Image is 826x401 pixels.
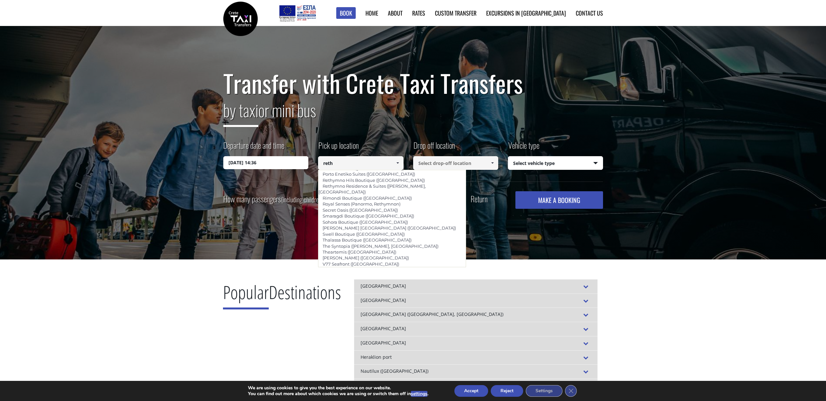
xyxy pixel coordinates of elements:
a: Swell Boutique ([GEOGRAPHIC_DATA]) [318,230,409,239]
div: [GEOGRAPHIC_DATA] [354,322,598,336]
label: Departure date and time [223,140,284,156]
a: [PERSON_NAME] [GEOGRAPHIC_DATA] ([GEOGRAPHIC_DATA]) [318,223,460,232]
h2: Destinations [223,279,341,314]
label: How many passengers ? [223,191,327,207]
a: Excursions in [GEOGRAPHIC_DATA] [486,9,566,17]
label: Pick up location [318,140,359,156]
img: e-bannersEUERDF180X90.jpg [278,3,317,23]
button: Settings [526,385,562,397]
a: Show All Items [487,156,498,170]
a: Show All Items [392,156,403,170]
span: by taxi [223,98,258,127]
a: Custom Transfer [435,9,476,17]
button: Reject [491,385,523,397]
a: V77 Seafront ([GEOGRAPHIC_DATA]) [318,259,403,269]
button: MAKE A BOOKING [515,191,603,209]
a: Home [365,9,378,17]
input: Select drop-off location [413,156,499,170]
small: (including children) [281,194,323,204]
a: Rimondi Boutique ([GEOGRAPHIC_DATA]) [318,194,416,203]
a: Sohora Boutique ([GEOGRAPHIC_DATA]) [318,218,412,227]
button: Close GDPR Cookie Banner [565,385,577,397]
div: [GEOGRAPHIC_DATA] [354,336,598,350]
a: About [388,9,402,17]
a: Smaragdi Boutique ([GEOGRAPHIC_DATA]) [318,211,418,220]
img: Crete Taxi Transfers | Safe Taxi Transfer Services from to Heraklion Airport, Chania Airport, Ret... [223,2,258,36]
div: Heraklion port [354,350,598,365]
p: You can find out more about which cookies we are using or switch them off in . [248,391,428,397]
a: The Syntopia ([PERSON_NAME], [GEOGRAPHIC_DATA]) [318,242,443,251]
a: Book [336,7,356,19]
h2: or mini bus [223,97,603,132]
a: Royal Senses (Panormo, Rethymnon) [318,199,405,208]
div: [GEOGRAPHIC_DATA] [354,279,598,294]
label: Drop off location [413,140,455,156]
div: [GEOGRAPHIC_DATA] ([GEOGRAPHIC_DATA], [GEOGRAPHIC_DATA]) [354,379,598,393]
div: [GEOGRAPHIC_DATA] ([GEOGRAPHIC_DATA], [GEOGRAPHIC_DATA]) [354,307,598,322]
a: Thalassa Boutique ([GEOGRAPHIC_DATA]) [318,235,416,244]
a: Rethymno Hils Boutique ([GEOGRAPHIC_DATA]) [318,176,429,185]
a: Rates [412,9,425,17]
label: Vehicle type [508,140,539,156]
button: Accept [454,385,488,397]
span: Popular [223,280,269,309]
a: Porto Enetiko Suites ([GEOGRAPHIC_DATA]) [318,169,419,179]
input: Select pickup location [318,156,403,170]
div: Nautilux ([GEOGRAPHIC_DATA]) [354,364,598,379]
p: We are using cookies to give you the best experience on our website. [248,385,428,391]
h1: Transfer with Crete Taxi Transfers [223,69,603,97]
a: [PERSON_NAME] ([GEOGRAPHIC_DATA]) [318,253,413,262]
a: Secret Oasis ([GEOGRAPHIC_DATA]) [318,206,402,215]
a: Contact us [576,9,603,17]
button: settings [411,391,427,397]
div: [GEOGRAPHIC_DATA] [354,294,598,308]
label: Return [471,195,487,203]
a: Theartemis ([GEOGRAPHIC_DATA]) [318,247,401,257]
a: Rethymno Residence & Suites ([PERSON_NAME], [GEOGRAPHIC_DATA]) [318,182,426,196]
span: Select vehicle type [508,157,603,170]
a: Crete Taxi Transfers | Safe Taxi Transfer Services from to Heraklion Airport, Chania Airport, Ret... [223,15,258,21]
